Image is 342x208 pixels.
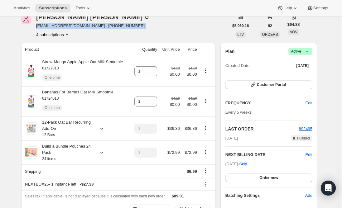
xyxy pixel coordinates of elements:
button: Skip [235,159,251,169]
img: product img [25,65,37,78]
span: $6.99 [187,169,197,174]
span: $72.99 [185,150,197,155]
span: $36.36 [185,126,197,131]
span: Order now [259,175,278,180]
span: Tools [75,6,85,11]
h6: Batching Settings [225,192,305,199]
button: Product actions [201,125,211,131]
th: Unit Price [159,43,181,56]
span: [DATE] [225,135,238,141]
h2: NEXT BILLING DATE [225,152,306,158]
button: Customer Portal [225,80,312,89]
span: Settings [313,6,328,11]
small: $4.10 [189,97,197,100]
span: Subscriptions [39,6,67,11]
span: Jaime DeVore [21,14,31,24]
button: Tools [72,4,95,12]
span: Help [283,6,292,11]
button: Edit [302,98,316,108]
span: 92 [268,23,272,28]
h2: FREQUENCY [225,100,306,106]
small: $4.10 [171,66,180,70]
span: [EMAIL_ADDRESS][DOMAIN_NAME] · [PHONE_NUMBER] [36,23,150,29]
img: product img [25,122,37,135]
span: $5,969.16 [232,23,249,28]
span: ORDERS [262,32,278,37]
div: Straw-Mango Apple Apple Oat Milk Smoothie [37,59,123,84]
button: Analytics [10,4,34,12]
small: 61727010 [42,66,59,70]
button: Product actions [201,149,211,155]
div: NEXTBOX25 - 1 instance left [25,181,197,187]
th: Product [21,43,131,56]
span: One time [45,105,60,110]
span: AOV [290,30,297,34]
button: Edit [306,152,312,158]
span: [DATE] · [225,162,247,166]
small: 12 Bars [42,133,55,137]
span: Customer Portal [257,82,286,87]
div: Bananas For Berries Oat Milk Smoothie [37,89,113,114]
span: [DATE] [296,63,309,68]
button: 892495 [299,126,312,132]
h2: LAST ORDER [225,126,299,132]
small: $4.10 [189,66,197,70]
span: Sales tax (if applicable) is not displayed because it is calculated with each new order. [25,194,166,198]
span: Add [305,192,312,199]
span: Edit [306,100,312,106]
span: $72.99 [167,150,180,155]
span: One time [45,75,60,80]
div: Open Intercom Messenger [321,181,336,196]
span: Every 5 weeks [225,110,252,115]
button: [DATE] [292,61,312,70]
span: Analytics [14,6,30,11]
button: $5,969.16 [229,21,253,30]
span: $0.00 [170,102,180,108]
span: $89.01 [172,194,184,198]
span: $36.36 [167,126,180,131]
button: Help [273,4,302,12]
small: $4.10 [171,97,180,100]
span: Created Date [225,63,249,69]
th: Price [182,43,199,56]
img: product img [25,95,37,108]
div: Build a Bundle Pouches 24 Pack [37,143,94,162]
span: $0.00 [184,71,197,78]
span: | [303,49,304,54]
small: 24 items [42,157,56,161]
span: $0.00 [184,102,197,108]
h2: Plan [225,48,235,54]
small: 61724010 [42,96,59,101]
button: Order now [225,173,312,182]
button: Product actions [36,31,70,38]
button: 92 [264,21,276,30]
button: Settings [303,4,332,12]
div: 12-Pack Oat Bar Recurring Add-On [37,119,94,138]
button: Product actions [201,97,211,104]
span: Fulfilled [297,136,310,141]
div: [PERSON_NAME] [PERSON_NAME] [36,14,150,20]
button: Subscriptions [35,4,70,12]
button: Shipping actions [201,167,211,174]
th: Shipping [21,164,131,178]
span: - $27.33 [80,181,94,187]
span: $0.00 [170,71,180,78]
span: Active [291,48,310,54]
button: Add [301,191,316,201]
span: $64.88 [287,21,300,28]
th: Quantity [131,43,159,56]
span: Skip [239,161,247,167]
button: Product actions [201,67,211,74]
a: 892495 [299,126,312,131]
span: LTV [237,32,244,37]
